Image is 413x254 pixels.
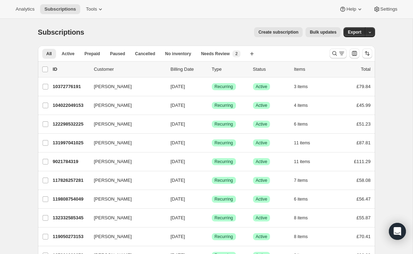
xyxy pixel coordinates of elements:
[346,6,356,12] span: Help
[294,234,308,239] span: 8 items
[90,212,161,224] button: [PERSON_NAME]
[90,100,161,111] button: [PERSON_NAME]
[354,159,371,164] span: £111.29
[349,48,359,58] button: Customize table column order and visibility
[94,158,132,165] span: [PERSON_NAME]
[171,159,185,164] span: [DATE]
[294,100,316,110] button: 4 items
[362,48,372,58] button: Sort the results
[53,214,88,221] p: 132332585345
[53,66,371,73] div: IDCustomerBilling DateTypeStatusItemsTotal
[53,139,88,146] p: 131997041025
[215,159,233,164] span: Recurring
[294,66,330,73] div: Items
[369,4,402,14] button: Settings
[357,84,371,89] span: £79.84
[348,29,361,35] span: Export
[53,232,371,242] div: 119050273153[PERSON_NAME][DATE]SuccessRecurringSuccessActive8 items£70.41
[246,49,258,59] button: Create new view
[294,178,308,183] span: 7 items
[171,215,185,220] span: [DATE]
[171,178,185,183] span: [DATE]
[254,27,303,37] button: Create subscription
[343,27,365,37] button: Export
[94,214,132,221] span: [PERSON_NAME]
[215,215,233,221] span: Recurring
[294,213,316,223] button: 8 items
[53,196,88,203] p: 119808754049
[62,51,75,57] span: Active
[215,234,233,239] span: Recurring
[171,196,185,202] span: [DATE]
[294,103,308,108] span: 4 items
[84,51,100,57] span: Prepaid
[53,83,88,90] p: 10372776191
[171,103,185,108] span: [DATE]
[256,215,268,221] span: Active
[16,6,34,12] span: Analytics
[46,51,52,57] span: All
[82,4,108,14] button: Tools
[94,83,132,90] span: [PERSON_NAME]
[44,6,76,12] span: Subscriptions
[171,140,185,145] span: [DATE]
[53,121,88,128] p: 122298532225
[294,140,310,146] span: 11 items
[294,121,308,127] span: 6 items
[94,102,132,109] span: [PERSON_NAME]
[90,119,161,130] button: [PERSON_NAME]
[201,51,230,57] span: Needs Review
[53,233,88,240] p: 119050273153
[256,178,268,183] span: Active
[53,157,371,167] div: 9021784319[PERSON_NAME][DATE]SuccessRecurringSuccessActive11 items£111.29
[256,159,268,164] span: Active
[256,140,268,146] span: Active
[330,48,347,58] button: Search and filter results
[53,100,371,110] div: 104022049153[PERSON_NAME][DATE]SuccessRecurringSuccessActive4 items£45.99
[53,194,371,204] div: 119808754049[PERSON_NAME][DATE]SuccessRecurringSuccessActive6 items£56.47
[53,66,88,73] p: ID
[294,138,318,148] button: 11 items
[258,29,298,35] span: Create subscription
[294,175,316,185] button: 7 items
[294,119,316,129] button: 6 items
[53,213,371,223] div: 132332585345[PERSON_NAME][DATE]SuccessRecurringSuccessActive8 items£55.87
[90,137,161,149] button: [PERSON_NAME]
[215,140,233,146] span: Recurring
[212,66,247,73] div: Type
[335,4,367,14] button: Help
[294,157,318,167] button: 11 items
[357,196,371,202] span: £56.47
[294,82,316,92] button: 3 items
[90,81,161,92] button: [PERSON_NAME]
[215,121,233,127] span: Recurring
[357,178,371,183] span: £58.08
[135,51,155,57] span: Cancelled
[253,66,288,73] p: Status
[215,84,233,90] span: Recurring
[53,102,88,109] p: 104022049153
[357,215,371,220] span: £55.87
[256,196,268,202] span: Active
[53,175,371,185] div: 117826257281[PERSON_NAME][DATE]SuccessRecurringSuccessActive7 items£58.08
[171,84,185,89] span: [DATE]
[357,121,371,127] span: £51.23
[86,6,97,12] span: Tools
[53,177,88,184] p: 117826257281
[11,4,39,14] button: Analytics
[389,223,406,240] div: Open Intercom Messenger
[94,139,132,146] span: [PERSON_NAME]
[53,158,88,165] p: 9021784319
[256,121,268,127] span: Active
[294,159,310,164] span: 11 items
[171,234,185,239] span: [DATE]
[310,29,336,35] span: Bulk updates
[53,138,371,148] div: 131997041025[PERSON_NAME][DATE]SuccessRecurringSuccessActive11 items£87.81
[171,121,185,127] span: [DATE]
[94,196,132,203] span: [PERSON_NAME]
[294,196,308,202] span: 6 items
[256,84,268,90] span: Active
[256,103,268,108] span: Active
[357,234,371,239] span: £70.41
[53,119,371,129] div: 122298532225[PERSON_NAME][DATE]SuccessRecurringSuccessActive6 items£51.23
